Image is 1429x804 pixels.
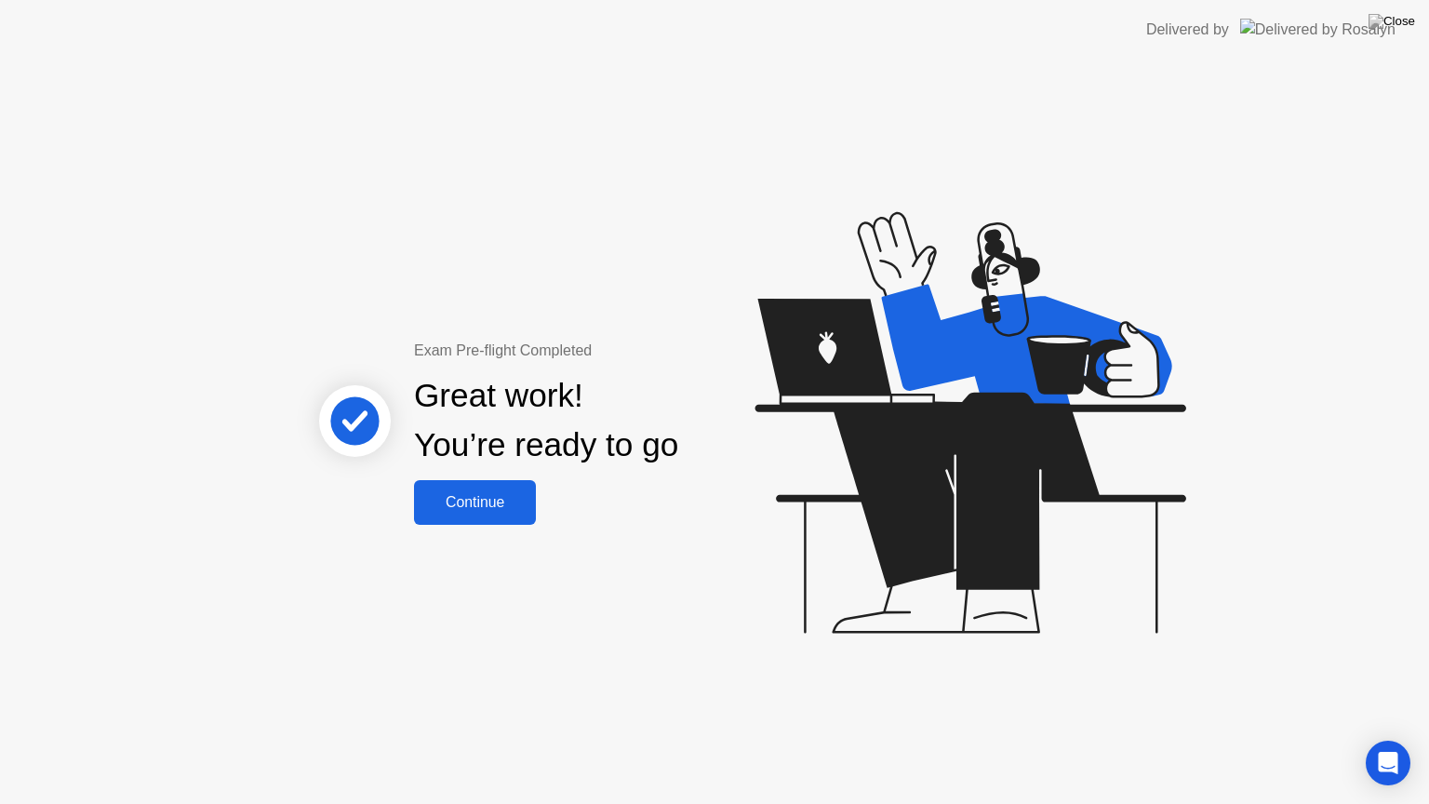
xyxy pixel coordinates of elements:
[420,494,530,511] div: Continue
[1146,19,1229,41] div: Delivered by
[414,340,798,362] div: Exam Pre-flight Completed
[1366,741,1410,785] div: Open Intercom Messenger
[414,371,678,470] div: Great work! You’re ready to go
[1369,14,1415,29] img: Close
[1240,19,1396,40] img: Delivered by Rosalyn
[414,480,536,525] button: Continue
